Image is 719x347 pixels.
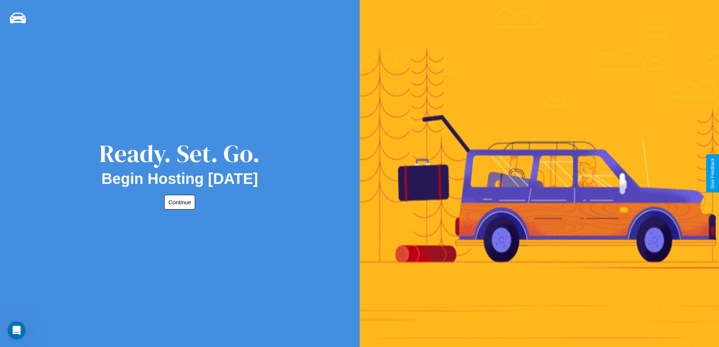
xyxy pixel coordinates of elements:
h2: Begin Hosting [DATE] [102,170,258,187]
div: Ready. Set. Go. [99,137,260,170]
div: Give Feedback [710,158,715,189]
iframe: Intercom live chat [8,321,26,339]
button: Continue [164,195,195,210]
